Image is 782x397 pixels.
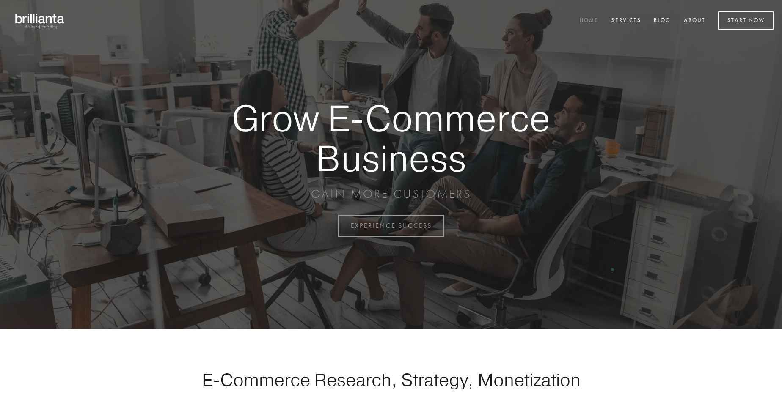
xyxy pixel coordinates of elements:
p: GAIN MORE CUSTOMERS [202,186,580,202]
a: Home [574,14,604,28]
a: Services [606,14,647,28]
a: EXPERIENCE SUCCESS [338,215,444,237]
a: About [678,14,711,28]
a: Blog [648,14,676,28]
img: brillianta - research, strategy, marketing [8,8,72,33]
h1: E-Commerce Research, Strategy, Monetization [175,369,607,390]
strong: Grow E-Commerce Business [202,98,580,178]
a: Start Now [718,11,774,30]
